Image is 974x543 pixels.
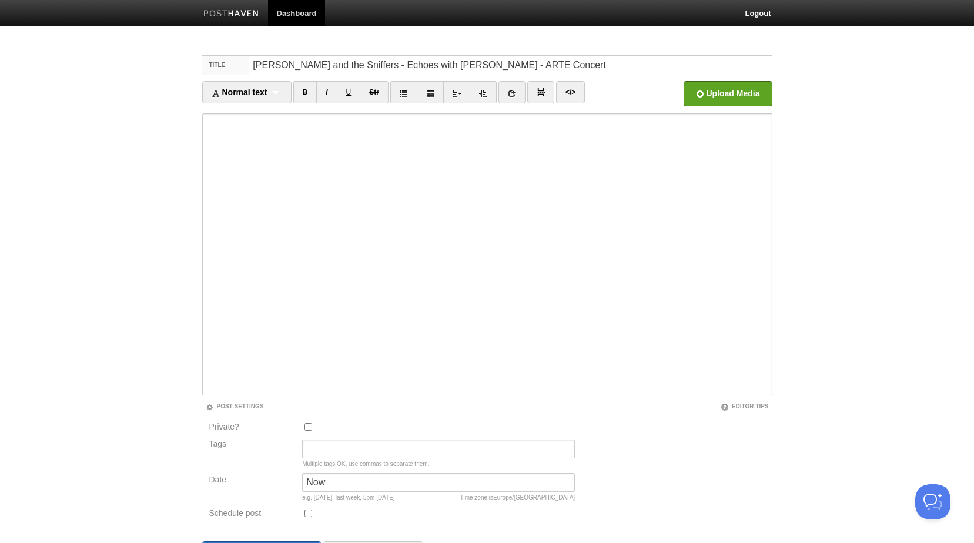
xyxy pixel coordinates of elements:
span: Normal text [212,88,267,97]
label: Private? [209,423,296,434]
del: Str [369,88,379,96]
span: Europe/[GEOGRAPHIC_DATA] [493,494,575,501]
label: Schedule post [209,509,296,520]
a: B [293,81,317,103]
div: e.g. [DATE], last week, 5pm [DATE] [302,495,575,501]
img: Posthaven-bar [203,10,259,19]
a: I [316,81,337,103]
div: Multiple tags OK, use commas to separate them. [302,461,575,467]
a: Post Settings [206,403,264,410]
a: Str [360,81,389,103]
label: Date [209,475,296,487]
label: Title [202,56,250,75]
img: pagebreak-icon.png [537,88,545,96]
a: U [337,81,361,103]
a: </> [556,81,585,103]
label: Tags [206,440,299,448]
iframe: Help Scout Beacon - Open [915,484,950,519]
div: Time zone is [460,495,575,501]
a: Editor Tips [721,403,769,410]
